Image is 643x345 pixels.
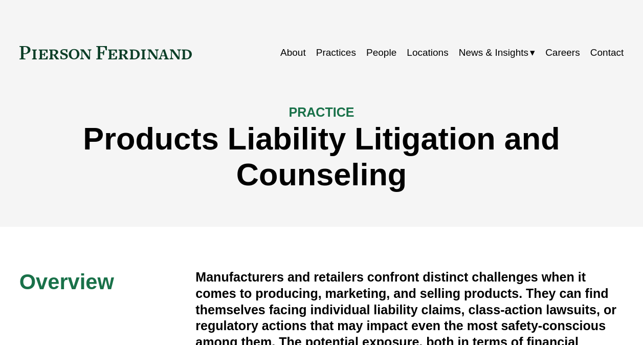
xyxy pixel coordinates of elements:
a: Contact [590,43,624,62]
span: PRACTICE [289,105,354,119]
h1: Products Liability Litigation and Counseling [19,121,624,192]
a: About [280,43,306,62]
span: News & Insights [459,44,528,61]
a: People [366,43,396,62]
span: Overview [19,270,114,294]
a: folder dropdown [459,43,535,62]
a: Practices [316,43,356,62]
a: Careers [545,43,580,62]
a: Locations [407,43,448,62]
